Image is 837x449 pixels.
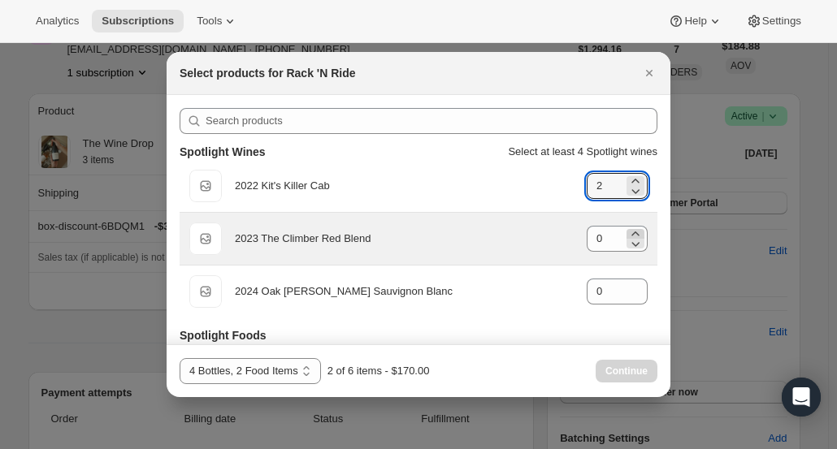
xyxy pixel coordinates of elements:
[102,15,174,28] span: Subscriptions
[187,10,248,32] button: Tools
[206,108,657,134] input: Search products
[180,65,356,81] h2: Select products for Rack 'N Ride
[508,144,657,160] p: Select at least 4 Spotlight wines
[36,15,79,28] span: Analytics
[782,378,821,417] div: Open Intercom Messenger
[658,10,732,32] button: Help
[180,327,267,343] h3: Spotlight Foods
[197,15,222,28] span: Tools
[92,10,184,32] button: Subscriptions
[235,231,574,247] div: 2023 The Climber Red Blend
[736,10,811,32] button: Settings
[26,10,89,32] button: Analytics
[235,283,574,300] div: 2024 Oak [PERSON_NAME] Sauvignon Blanc
[638,62,661,84] button: Close
[327,363,430,379] div: 2 of 6 items - $170.00
[762,15,801,28] span: Settings
[180,144,266,160] h3: Spotlight Wines
[235,178,574,194] div: 2022 Kit's Killer Cab
[684,15,706,28] span: Help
